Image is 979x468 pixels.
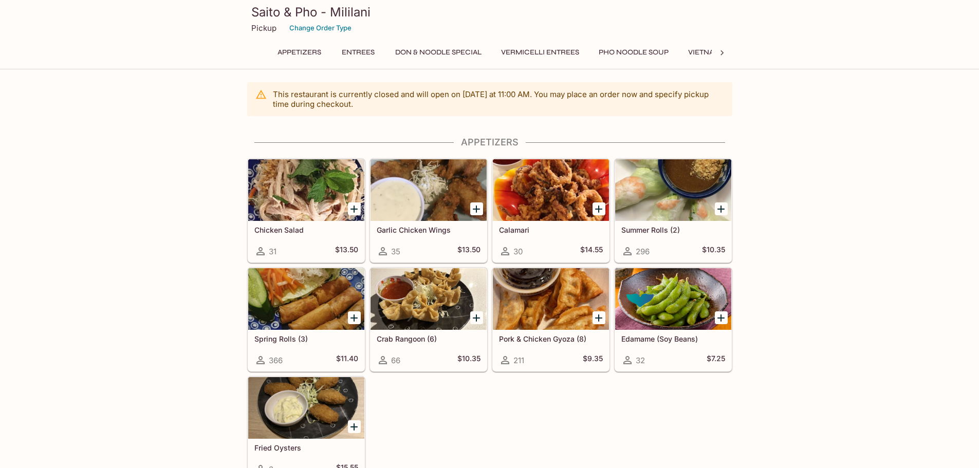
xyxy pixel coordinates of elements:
div: Spring Rolls (3) [248,268,364,330]
button: Add Calamari [593,202,605,215]
div: Garlic Chicken Wings [371,159,487,221]
h4: Appetizers [247,137,732,148]
h5: Spring Rolls (3) [254,334,358,343]
a: Pork & Chicken Gyoza (8)211$9.35 [492,268,609,371]
h5: $9.35 [583,354,603,366]
button: Add Summer Rolls (2) [715,202,728,215]
button: Add Fried Oysters [348,420,361,433]
div: Summer Rolls (2) [615,159,731,221]
div: Calamari [493,159,609,221]
span: 366 [269,355,283,365]
span: 66 [391,355,400,365]
span: 211 [513,355,524,365]
h5: $7.25 [707,354,725,366]
div: Chicken Salad [248,159,364,221]
button: Vermicelli Entrees [495,45,585,60]
h5: Chicken Salad [254,226,358,234]
span: 32 [636,355,645,365]
a: Edamame (Soy Beans)32$7.25 [615,268,732,371]
div: Pork & Chicken Gyoza (8) [493,268,609,330]
h5: Crab Rangoon (6) [377,334,481,343]
h3: Saito & Pho - Mililani [251,4,728,20]
a: Crab Rangoon (6)66$10.35 [370,268,487,371]
a: Summer Rolls (2)296$10.35 [615,159,732,263]
button: Pho Noodle Soup [593,45,674,60]
h5: $14.55 [580,245,603,257]
h5: Summer Rolls (2) [621,226,725,234]
h5: $10.35 [702,245,725,257]
h5: $13.50 [335,245,358,257]
h5: Garlic Chicken Wings [377,226,481,234]
button: Entrees [335,45,381,60]
button: Don & Noodle Special [390,45,487,60]
h5: Fried Oysters [254,443,358,452]
button: Add Edamame (Soy Beans) [715,311,728,324]
h5: Edamame (Soy Beans) [621,334,725,343]
span: 296 [636,247,650,256]
button: Add Pork & Chicken Gyoza (8) [593,311,605,324]
div: Edamame (Soy Beans) [615,268,731,330]
a: Garlic Chicken Wings35$13.50 [370,159,487,263]
span: 35 [391,247,400,256]
a: Calamari30$14.55 [492,159,609,263]
button: Add Crab Rangoon (6) [470,311,483,324]
h5: $13.50 [457,245,481,257]
span: 31 [269,247,276,256]
div: Fried Oysters [248,377,364,439]
div: Crab Rangoon (6) [371,268,487,330]
span: 30 [513,247,523,256]
button: Vietnamese Sandwiches [682,45,791,60]
button: Add Chicken Salad [348,202,361,215]
button: Add Spring Rolls (3) [348,311,361,324]
h5: $11.40 [336,354,358,366]
button: Appetizers [272,45,327,60]
h5: Calamari [499,226,603,234]
a: Chicken Salad31$13.50 [248,159,365,263]
h5: $10.35 [457,354,481,366]
a: Spring Rolls (3)366$11.40 [248,268,365,371]
button: Change Order Type [285,20,356,36]
p: This restaurant is currently closed and will open on [DATE] at 11:00 AM . You may place an order ... [273,89,724,109]
p: Pickup [251,23,276,33]
h5: Pork & Chicken Gyoza (8) [499,334,603,343]
button: Add Garlic Chicken Wings [470,202,483,215]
